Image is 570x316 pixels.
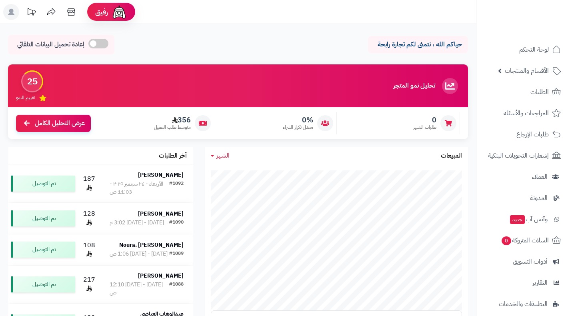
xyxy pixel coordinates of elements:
div: تم التوصيل [11,210,75,226]
span: الأقسام والمنتجات [505,65,549,76]
a: المراجعات والأسئلة [481,104,565,123]
div: #1089 [169,250,184,258]
span: 356 [154,116,191,124]
a: عرض التحليل الكامل [16,115,91,132]
span: 0 [413,116,436,124]
img: logo-2.png [516,22,562,38]
a: أدوات التسويق [481,252,565,271]
p: حياكم الله ، نتمنى لكم تجارة رابحة [374,40,462,49]
h3: تحليل نمو المتجر [393,82,435,90]
td: 108 [78,234,100,266]
a: التطبيقات والخدمات [481,294,565,314]
a: لوحة التحكم [481,40,565,59]
div: #1092 [169,180,184,196]
div: [DATE] - [DATE] 12:10 ص [110,281,169,297]
td: 128 [78,203,100,234]
h3: المبيعات [441,152,462,160]
span: التقارير [532,277,548,288]
div: [DATE] - [DATE] 3:02 م [110,219,164,227]
span: المدونة [530,192,548,204]
div: تم التوصيل [11,176,75,192]
strong: Noura. [PERSON_NAME] [119,241,184,249]
span: معدل تكرار الشراء [283,124,313,131]
span: السلات المتروكة [501,235,549,246]
strong: [PERSON_NAME] [138,272,184,280]
span: متوسط طلب العميل [154,124,191,131]
a: وآتس آبجديد [481,210,565,229]
span: إعادة تحميل البيانات التلقائي [17,40,84,49]
strong: [PERSON_NAME] [138,210,184,218]
span: 0% [283,116,313,124]
span: الشهر [216,151,230,160]
a: التقارير [481,273,565,292]
span: أدوات التسويق [513,256,548,267]
span: المراجعات والأسئلة [504,108,549,119]
div: #1088 [169,281,184,297]
td: 187 [78,165,100,202]
span: رفيق [95,7,108,17]
a: إشعارات التحويلات البنكية [481,146,565,165]
td: 217 [78,266,100,303]
a: المدونة [481,188,565,208]
a: طلبات الإرجاع [481,125,565,144]
span: عرض التحليل الكامل [35,119,85,128]
h3: آخر الطلبات [159,152,187,160]
strong: [PERSON_NAME] [138,171,184,179]
a: الطلبات [481,82,565,102]
a: السلات المتروكة0 [481,231,565,250]
span: وآتس آب [509,214,548,225]
div: [DATE] - [DATE] 1:06 ص [110,250,168,258]
span: العملاء [532,171,548,182]
div: تم التوصيل [11,276,75,292]
a: تحديثات المنصة [21,4,41,22]
a: الشهر [211,151,230,160]
a: العملاء [481,167,565,186]
span: طلبات الشهر [413,124,436,131]
img: ai-face.png [111,4,127,20]
div: تم التوصيل [11,242,75,258]
span: الطلبات [530,86,549,98]
div: #1090 [169,219,184,227]
span: جديد [510,215,525,224]
span: تقييم النمو [16,94,35,101]
span: لوحة التحكم [519,44,549,55]
span: طلبات الإرجاع [516,129,549,140]
div: الأربعاء - ٢٤ سبتمبر ٢٠٢٥ - 11:03 ص [110,180,169,196]
span: إشعارات التحويلات البنكية [488,150,549,161]
span: التطبيقات والخدمات [499,298,548,310]
span: 0 [502,236,511,245]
